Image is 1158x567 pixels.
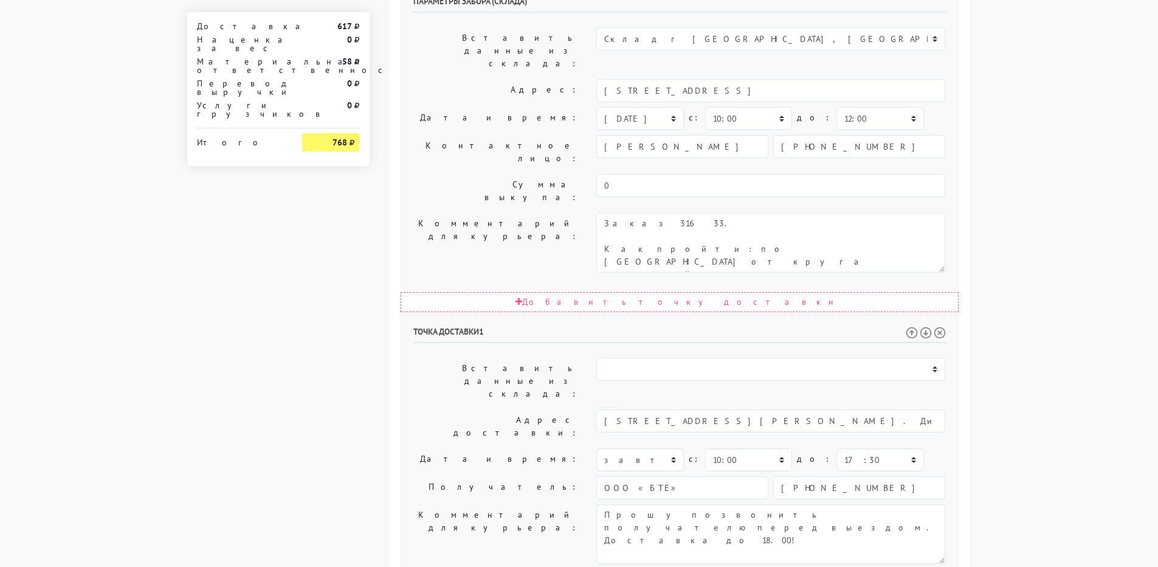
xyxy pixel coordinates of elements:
strong: 0 [347,100,352,111]
label: Вставить данные из склада: [404,27,588,74]
label: до: [797,448,832,470]
label: Получатель: [404,476,588,499]
div: Услуги грузчиков [188,101,294,118]
input: Телефон [773,476,945,499]
label: Дата и время: [404,107,588,130]
label: Контактное лицо: [404,135,588,169]
div: Добавить точку доставки [401,292,959,312]
div: Итого [197,133,284,147]
strong: 0 [347,78,352,89]
textarea: Как пройти: по [GEOGRAPHIC_DATA] от круга второй поворот во двор. Серые ворота с калиткой между а... [596,213,945,273]
label: Дата и время: [404,448,588,471]
strong: 58 [342,56,352,67]
input: Имя [596,135,768,158]
div: Материальная ответственность [188,57,294,74]
input: Телефон [773,135,945,158]
strong: 768 [333,137,347,148]
label: Комментарий для курьера: [404,213,588,273]
label: Комментарий для курьера: [404,504,588,564]
label: c: [689,448,700,470]
label: Адрес доставки: [404,409,588,444]
label: Сумма выкупа: [404,174,588,208]
label: Адрес: [404,79,588,102]
label: Вставить данные из склада: [404,358,588,405]
textarea: Прошу позвонить получателю перед выездом. Доставка до 18.00! ПРОСЬБА ПРИСЛАТЬ ФОТО ПОДПИСАННОГО У... [596,504,945,564]
label: c: [689,107,700,128]
div: Перевод выручки [188,79,294,96]
div: Наценка за вес [188,35,294,52]
label: до: [797,107,832,128]
strong: 0 [347,34,352,45]
input: Имя [596,476,768,499]
strong: 617 [337,21,352,32]
div: Доставка [188,22,294,30]
span: 1 [479,326,484,337]
h6: Точка доставки [413,327,946,343]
